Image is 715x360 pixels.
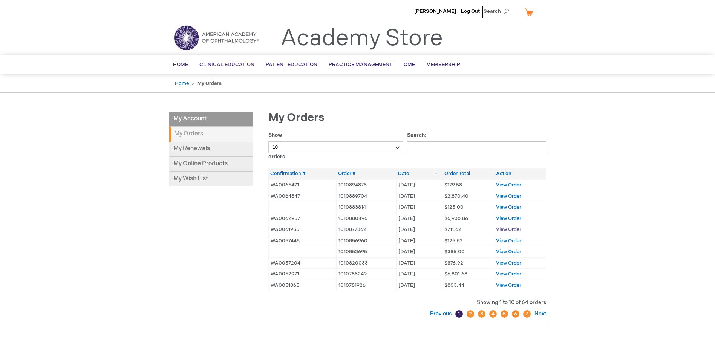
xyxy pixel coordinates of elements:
[336,179,396,191] td: 1010894875
[336,280,396,291] td: 1010781926
[496,215,521,222] a: View Order
[444,249,465,255] span: $385.00
[467,310,474,318] a: 2
[268,168,336,179] th: Confirmation #: activate to sort column ascending
[173,62,188,68] span: Home
[268,213,336,224] td: WA0062957
[404,62,415,68] span: CME
[268,257,336,269] td: WA0057204
[444,215,468,222] span: $6,938.86
[396,168,442,179] th: Date: activate to sort column ascending
[396,257,442,269] td: [DATE]
[336,235,396,246] td: 1010856960
[268,269,336,280] td: WA0052971
[396,235,442,246] td: [DATE]
[478,310,485,318] a: 3
[444,260,463,266] span: $376.92
[496,260,521,266] a: View Order
[444,238,463,244] span: $125.52
[175,80,189,86] a: Home
[268,132,404,160] label: Show orders
[169,142,253,157] a: My Renewals
[336,246,396,258] td: 1010853695
[484,4,512,19] span: Search
[396,224,442,235] td: [DATE]
[489,310,497,318] a: 4
[396,246,442,258] td: [DATE]
[336,269,396,280] td: 1010785249
[461,8,480,14] a: Log Out
[268,111,325,125] span: My Orders
[169,127,253,142] strong: My Orders
[396,213,442,224] td: [DATE]
[268,191,336,202] td: WA0064847
[336,202,396,213] td: 1010883814
[169,172,253,186] a: My Wish List
[169,157,253,172] a: My Online Products
[268,280,336,291] td: WA0051865
[199,62,254,68] span: Clinical Education
[268,224,336,235] td: WA0061955
[336,257,396,269] td: 1010820033
[197,80,222,86] strong: My Orders
[414,8,456,14] a: [PERSON_NAME]
[496,249,521,255] a: View Order
[444,271,467,277] span: $6,801.68
[444,204,464,210] span: $125.00
[336,224,396,235] td: 1010877362
[266,62,317,68] span: Patient Education
[268,235,336,246] td: WA0057445
[268,179,336,191] td: WA0065471
[496,271,521,277] a: View Order
[336,168,396,179] th: Order #: activate to sort column ascending
[533,311,546,317] a: Next
[396,202,442,213] td: [DATE]
[444,282,464,288] span: $803.44
[494,168,546,179] th: Action: activate to sort column ascending
[496,204,521,210] a: View Order
[268,299,546,306] div: Showing 1 to 10 of 64 orders
[444,193,469,199] span: $2,870.40
[407,141,546,153] input: Search:
[329,62,392,68] span: Practice Management
[442,168,494,179] th: Order Total: activate to sort column ascending
[496,193,521,199] a: View Order
[455,310,463,318] a: 1
[512,310,519,318] a: 6
[496,282,521,288] a: View Order
[407,132,546,150] label: Search:
[496,238,521,244] a: View Order
[523,310,531,318] a: 7
[496,226,521,232] a: View Order
[444,226,461,232] span: $711.62
[396,280,442,291] td: [DATE]
[280,25,443,52] a: Academy Store
[396,269,442,280] td: [DATE]
[396,179,442,191] td: [DATE]
[430,311,453,317] a: Previous
[336,213,396,224] td: 1010880496
[268,141,404,153] select: Showorders
[444,182,462,188] span: $179.58
[496,182,521,188] a: View Order
[501,310,508,318] a: 5
[336,191,396,202] td: 1010889704
[426,62,460,68] span: Membership
[396,191,442,202] td: [DATE]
